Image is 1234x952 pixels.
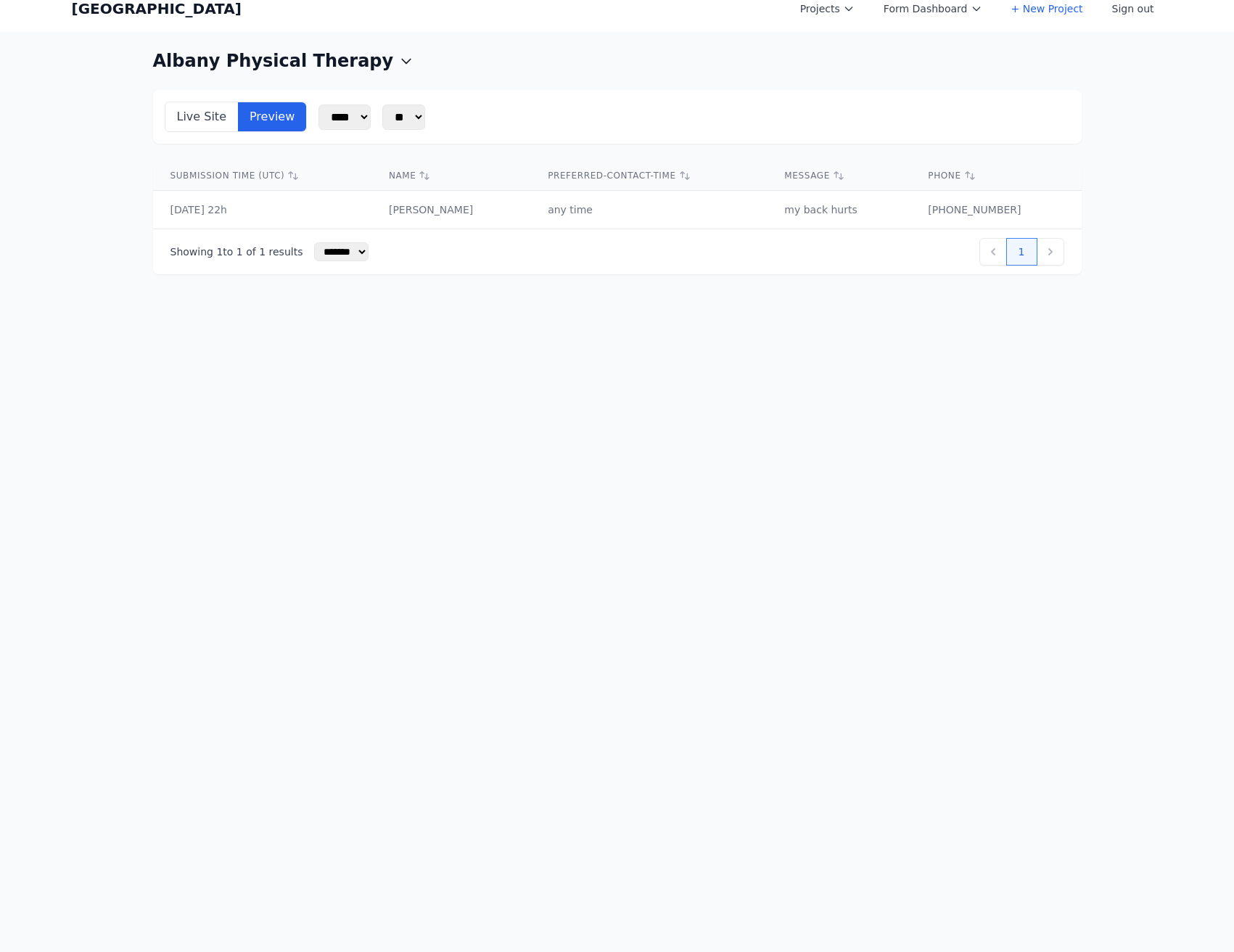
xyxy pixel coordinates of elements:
span: 1 [259,246,266,258]
button: Live Site [165,102,238,131]
td: [PERSON_NAME] [371,191,530,229]
nav: Pagination [979,238,1064,266]
td: my back hurts [767,191,910,229]
button: Preview [238,102,306,131]
div: message [784,170,893,181]
span: 1 [236,246,243,258]
div: preferred-contact-time [548,170,749,181]
span: 1 [216,246,223,258]
p: Showing to of results [170,245,303,259]
td: [PHONE_NUMBER] [910,191,1081,229]
div: phone [928,170,1064,181]
div: name [389,170,513,181]
button: Albany Physical Therapy [153,49,414,73]
div: Submission Time (UTC) [170,170,354,181]
button: 1 [1006,238,1037,266]
td: [DATE] 22h [153,191,371,229]
td: any time [530,191,767,229]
